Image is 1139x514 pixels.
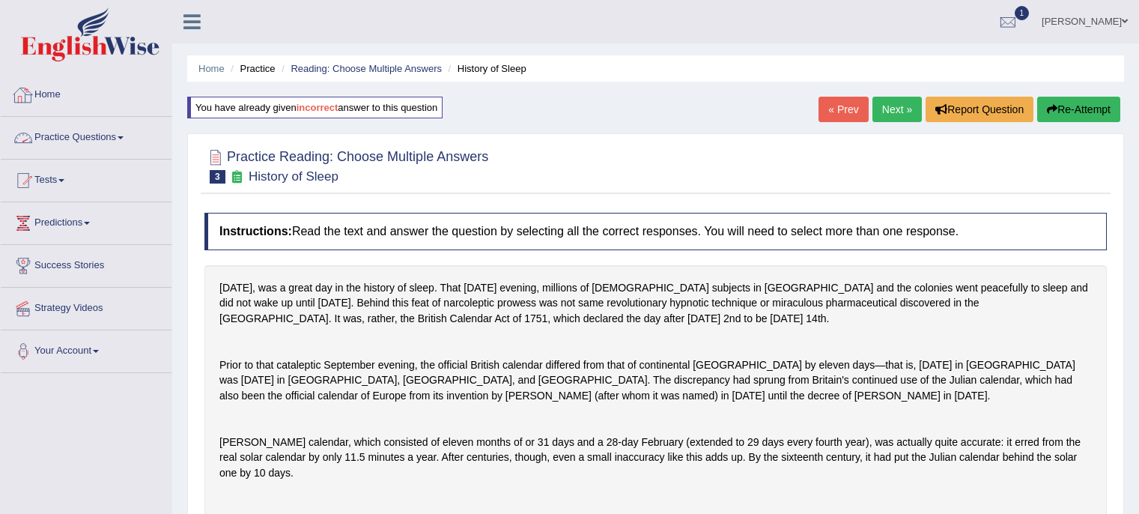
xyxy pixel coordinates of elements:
[210,170,225,184] span: 3
[1,74,171,112] a: Home
[1,330,171,368] a: Your Account
[229,170,245,184] small: Exam occurring question
[219,225,292,238] b: Instructions:
[204,213,1107,250] h4: Read the text and answer the question by selecting all the correct responses. You will need to se...
[1015,6,1030,20] span: 1
[926,97,1033,122] button: Report Question
[872,97,922,122] a: Next »
[1,117,171,154] a: Practice Questions
[1,288,171,325] a: Strategy Videos
[445,61,526,76] li: History of Sleep
[1,245,171,282] a: Success Stories
[1037,97,1120,122] button: Re-Attempt
[1,160,171,197] a: Tests
[249,169,338,184] small: History of Sleep
[291,63,442,74] a: Reading: Choose Multiple Answers
[1,202,171,240] a: Predictions
[227,61,275,76] li: Practice
[198,63,225,74] a: Home
[187,97,443,118] div: You have already given answer to this question
[297,102,338,113] b: incorrect
[204,146,488,184] h2: Practice Reading: Choose Multiple Answers
[818,97,868,122] a: « Prev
